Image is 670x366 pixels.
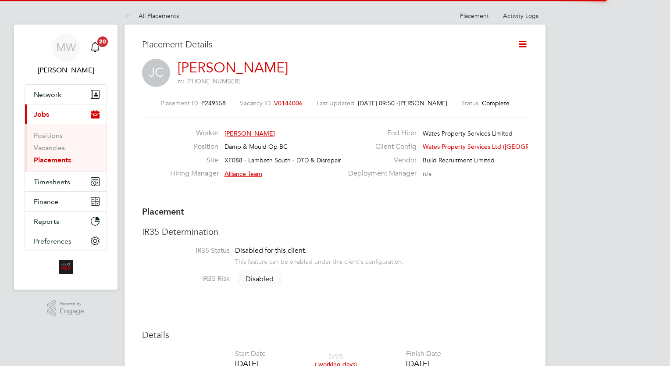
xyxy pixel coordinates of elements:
[142,274,230,283] label: IR35 Risk
[25,124,107,172] div: Jobs
[97,36,108,47] span: 20
[25,212,107,231] button: Reports
[34,197,58,206] span: Finance
[34,178,70,186] span: Timesheets
[225,156,341,164] span: XF088 - Lambeth South - DTD & Disrepair
[142,226,528,237] h3: IR35 Determination
[170,129,218,138] label: Worker
[142,246,230,255] label: IR35 Status
[343,156,417,165] label: Vendor
[343,142,417,151] label: Client Config
[25,192,107,211] button: Finance
[274,99,303,107] span: V0144006
[178,77,240,85] span: m: [PHONE_NUMBER]
[59,260,73,274] img: alliancemsp-logo-retina.png
[482,99,510,107] span: Complete
[240,99,271,107] label: Vacancy ID
[461,99,478,107] label: Status
[358,99,399,107] span: [DATE] 09:50 -
[237,270,282,288] span: Disabled
[343,129,417,138] label: End Hirer
[399,99,447,107] span: [PERSON_NAME]
[34,144,65,152] a: Vacancies
[25,231,107,251] button: Preferences
[142,39,504,50] h3: Placement Details
[423,129,513,137] span: Wates Property Services Limited
[225,143,288,151] span: Damp & Mould Op BC
[178,59,288,76] a: [PERSON_NAME]
[25,104,107,124] button: Jobs
[86,33,104,61] a: 20
[235,255,403,266] div: This feature can be enabled under this client's configuration.
[235,349,266,359] div: Start Date
[56,42,76,53] span: MW
[125,12,179,20] a: All Placements
[34,217,59,226] span: Reports
[60,308,84,315] span: Engage
[161,99,198,107] label: Placement ID
[423,156,495,164] span: Build Recruitment Limited
[201,99,226,107] span: P249558
[317,99,354,107] label: Last Updated
[25,65,107,75] span: Megan Westlotorn
[60,300,84,308] span: Powered by
[225,129,275,137] span: [PERSON_NAME]
[503,12,538,20] a: Activity Logs
[47,300,85,317] a: Powered byEngage
[25,172,107,191] button: Timesheets
[423,170,431,178] span: n/a
[34,237,71,245] span: Preferences
[142,206,184,217] b: Placement
[14,25,118,290] nav: Main navigation
[170,142,218,151] label: Position
[460,12,489,20] a: Placement
[142,59,170,87] span: JC
[406,349,441,359] div: Finish Date
[34,90,61,99] span: Network
[25,260,107,274] a: Go to home page
[34,131,63,140] a: Positions
[225,170,262,178] span: Alliance Team
[34,110,49,118] span: Jobs
[423,143,574,151] span: Wates Property Services Ltd ([GEOGRAPHIC_DATA]…
[25,85,107,104] button: Network
[25,33,107,75] a: MW[PERSON_NAME]
[343,169,417,178] label: Deployment Manager
[170,169,218,178] label: Hiring Manager
[34,156,71,164] a: Placements
[142,329,528,341] h3: Details
[235,246,306,255] span: Disabled for this client.
[170,156,218,165] label: Site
